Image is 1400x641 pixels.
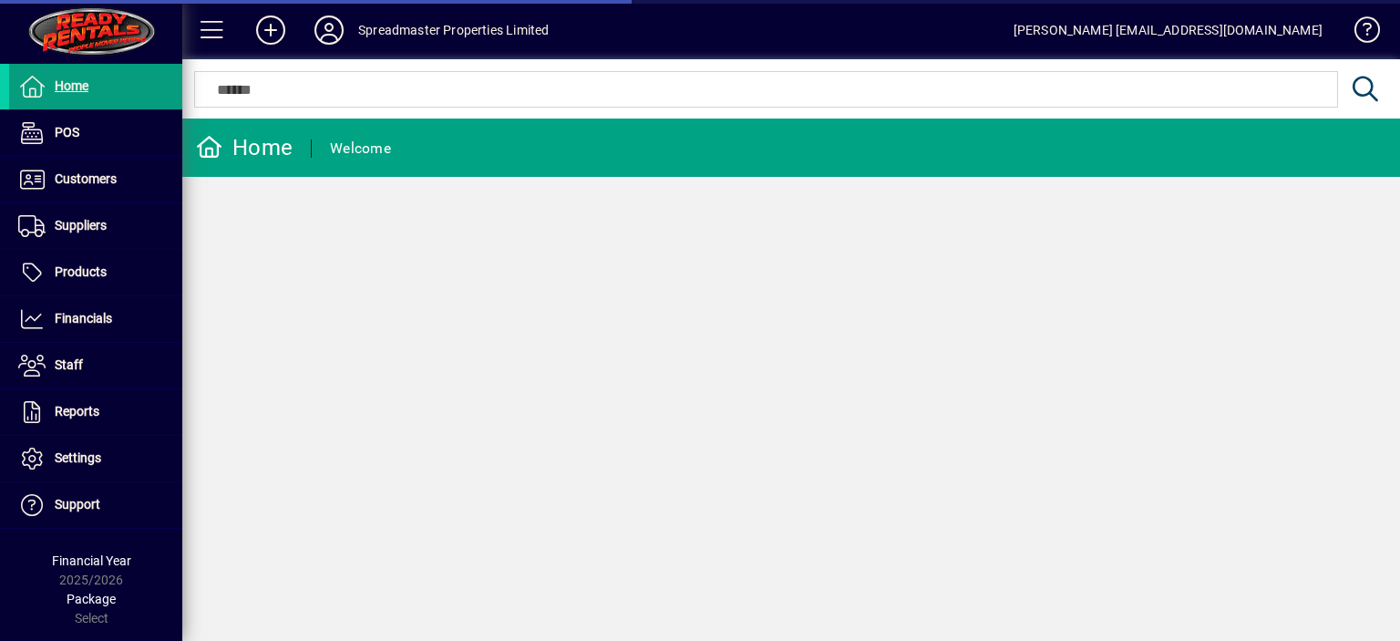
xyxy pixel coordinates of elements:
[55,171,117,186] span: Customers
[9,389,182,435] a: Reports
[67,592,116,606] span: Package
[9,250,182,295] a: Products
[55,218,107,233] span: Suppliers
[300,14,358,47] button: Profile
[9,436,182,481] a: Settings
[55,497,100,512] span: Support
[330,134,391,163] div: Welcome
[1014,16,1323,45] div: [PERSON_NAME] [EMAIL_ADDRESS][DOMAIN_NAME]
[9,296,182,342] a: Financials
[9,482,182,528] a: Support
[9,203,182,249] a: Suppliers
[242,14,300,47] button: Add
[55,78,88,93] span: Home
[55,450,101,465] span: Settings
[55,311,112,326] span: Financials
[55,264,107,279] span: Products
[9,110,182,156] a: POS
[1341,4,1377,63] a: Knowledge Base
[55,357,83,372] span: Staff
[52,553,131,568] span: Financial Year
[55,404,99,419] span: Reports
[9,157,182,202] a: Customers
[55,125,79,140] span: POS
[196,133,293,162] div: Home
[358,16,549,45] div: Spreadmaster Properties Limited
[9,343,182,388] a: Staff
